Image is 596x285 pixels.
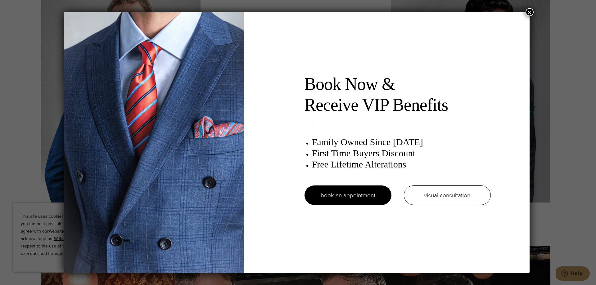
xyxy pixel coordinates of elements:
[305,185,391,205] a: book an appointment
[305,74,491,115] h2: Book Now & Receive VIP Benefits
[14,4,27,10] span: Help
[526,8,534,16] button: Close
[312,136,491,148] h3: Family Owned Since [DATE]
[312,159,491,170] h3: Free Lifetime Alterations
[404,185,491,205] a: visual consultation
[312,148,491,159] h3: First Time Buyers Discount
